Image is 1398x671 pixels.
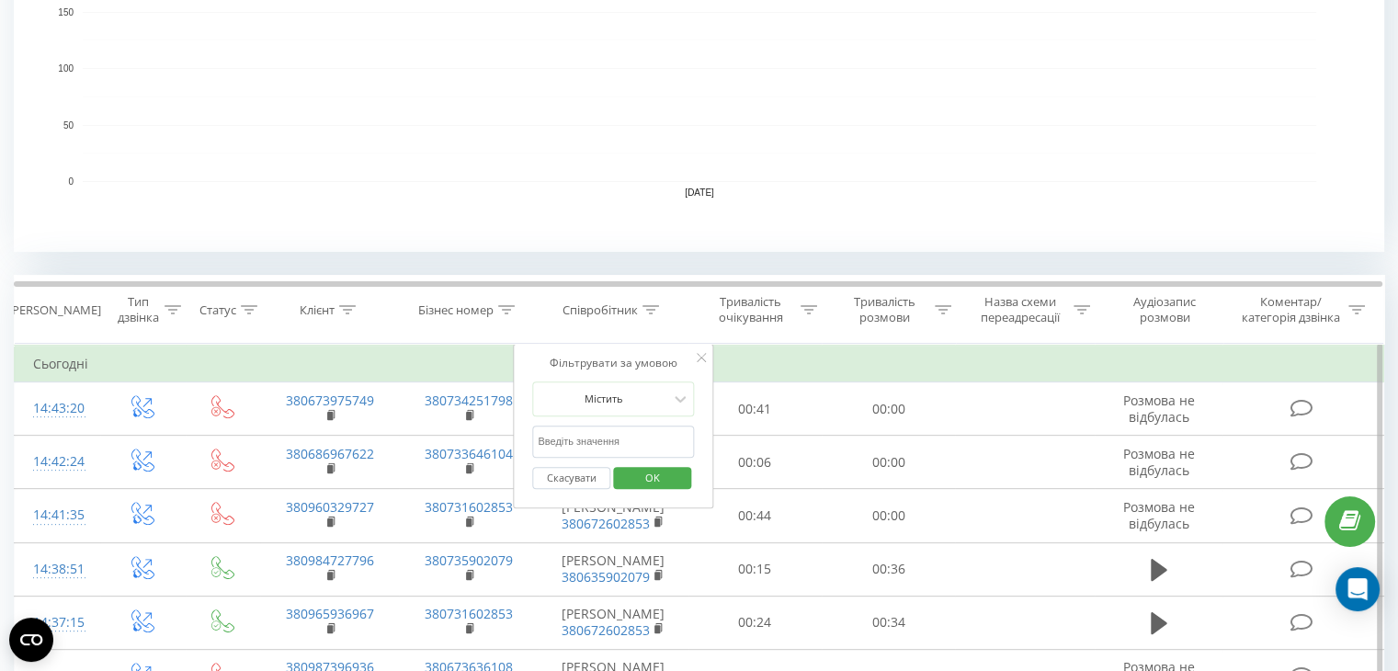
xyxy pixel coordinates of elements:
[688,382,822,436] td: 00:41
[33,605,82,641] div: 14:37:15
[33,552,82,587] div: 14:38:51
[563,302,638,318] div: Співробітник
[8,302,101,318] div: [PERSON_NAME]
[685,188,714,198] text: [DATE]
[425,498,513,516] a: 380731602853
[1123,392,1195,426] span: Розмова не відбулась
[822,542,955,596] td: 00:36
[9,618,53,662] button: Open CMP widget
[68,176,74,187] text: 0
[822,436,955,489] td: 00:00
[688,436,822,489] td: 00:06
[539,489,688,542] td: [PERSON_NAME]
[972,294,1069,325] div: Назва схеми переадресації
[705,294,797,325] div: Тривалість очікування
[688,489,822,542] td: 00:44
[822,489,955,542] td: 00:00
[562,568,650,586] a: 380635902079
[688,542,822,596] td: 00:15
[613,467,691,490] button: OK
[33,444,82,480] div: 14:42:24
[822,596,955,649] td: 00:34
[425,392,513,409] a: 380734251798
[532,354,694,372] div: Фільтрувати за умовою
[532,426,694,458] input: Введіть значення
[562,515,650,532] a: 380672602853
[58,7,74,17] text: 150
[1111,294,1219,325] div: Аудіозапис розмови
[33,391,82,426] div: 14:43:20
[532,467,610,490] button: Скасувати
[425,605,513,622] a: 380731602853
[539,596,688,649] td: [PERSON_NAME]
[1123,445,1195,479] span: Розмова не відбулась
[116,294,159,325] div: Тип дзвінка
[286,445,374,462] a: 380686967622
[688,596,822,649] td: 00:24
[822,382,955,436] td: 00:00
[838,294,930,325] div: Тривалість розмови
[199,302,236,318] div: Статус
[63,120,74,131] text: 50
[33,497,82,533] div: 14:41:35
[286,498,374,516] a: 380960329727
[562,621,650,639] a: 380672602853
[58,63,74,74] text: 100
[300,302,335,318] div: Клієнт
[286,552,374,569] a: 380984727796
[286,605,374,622] a: 380965936967
[1123,498,1195,532] span: Розмова не відбулась
[425,552,513,569] a: 380735902079
[1236,294,1344,325] div: Коментар/категорія дзвінка
[286,392,374,409] a: 380673975749
[1335,567,1380,611] div: Open Intercom Messenger
[418,302,494,318] div: Бізнес номер
[425,445,513,462] a: 380733646104
[539,542,688,596] td: [PERSON_NAME]
[15,346,1384,382] td: Сьогодні
[627,463,678,492] span: OK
